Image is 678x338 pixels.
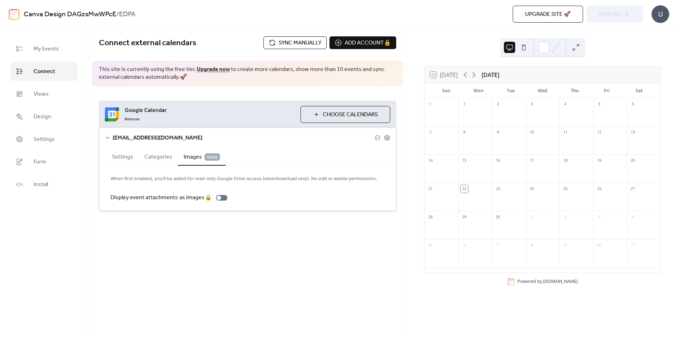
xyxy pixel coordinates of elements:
[513,6,583,23] button: Upgrade site 🚀
[595,242,603,249] div: 10
[462,84,494,98] div: Mon
[517,278,578,284] div: Powered by
[561,157,569,165] div: 18
[460,242,468,249] div: 6
[460,213,468,221] div: 29
[11,152,77,171] a: Form
[427,100,434,108] div: 31
[528,100,536,108] div: 3
[11,62,77,81] a: Connect
[106,148,139,165] button: Settings
[629,213,637,221] div: 4
[629,129,637,136] div: 13
[105,107,119,121] img: google
[34,45,59,53] span: My Events
[652,5,669,23] div: U
[204,153,220,161] span: beta
[482,71,499,79] div: [DATE]
[184,153,220,161] span: Images
[629,157,637,165] div: 20
[139,148,178,165] button: Categories
[11,175,77,194] a: Install
[629,185,637,193] div: 27
[561,185,569,193] div: 25
[24,8,116,21] a: Canva Design DAGzsMwWPcE
[561,100,569,108] div: 4
[623,84,655,98] div: Sat
[99,35,196,51] span: Connect external calendars
[178,148,226,166] button: Images beta
[427,242,434,249] div: 5
[494,242,502,249] div: 7
[561,213,569,221] div: 2
[430,84,462,98] div: Sun
[629,242,637,249] div: 11
[595,185,603,193] div: 26
[125,106,295,115] span: Google Calendar
[11,84,77,103] a: Views
[34,158,46,166] span: Form
[427,185,434,193] div: 21
[9,8,19,20] img: logo
[460,185,468,193] div: 22
[527,84,559,98] div: Wed
[34,113,51,121] span: Design
[427,129,434,136] div: 7
[11,130,77,149] a: Settings
[460,129,468,136] div: 8
[595,213,603,221] div: 3
[528,242,536,249] div: 8
[494,100,502,108] div: 2
[591,84,623,98] div: Fri
[494,84,527,98] div: Tue
[525,10,571,19] span: Upgrade site 🚀
[494,185,502,193] div: 23
[34,90,49,99] span: Views
[427,157,434,165] div: 14
[595,157,603,165] div: 19
[528,157,536,165] div: 17
[111,175,377,183] span: When first enabled, you'll be asked for read-only Google Drive access (view/download only). No ed...
[561,242,569,249] div: 9
[460,157,468,165] div: 15
[34,135,55,144] span: Settings
[119,8,136,21] b: EDPA
[116,8,119,21] b: /
[543,278,578,284] a: [DOMAIN_NAME]
[113,134,375,142] span: [EMAIL_ADDRESS][DOMAIN_NAME]
[279,39,321,47] span: Sync manually
[301,106,390,123] button: Choose Calendars
[11,107,77,126] a: Design
[34,180,48,189] span: Install
[528,129,536,136] div: 10
[559,84,591,98] div: Thu
[323,111,378,119] span: Choose Calendars
[528,213,536,221] div: 1
[460,100,468,108] div: 1
[629,100,637,108] div: 6
[125,117,139,122] span: Remove
[494,129,502,136] div: 9
[11,39,77,58] a: My Events
[34,67,55,76] span: Connect
[263,36,327,49] button: Sync manually
[528,185,536,193] div: 24
[197,64,230,75] a: Upgrade now
[427,213,434,221] div: 28
[99,66,396,82] span: This site is currently using the free tier. to create more calendars, show more than 10 events an...
[494,213,502,221] div: 30
[494,157,502,165] div: 16
[561,129,569,136] div: 11
[595,129,603,136] div: 12
[595,100,603,108] div: 5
